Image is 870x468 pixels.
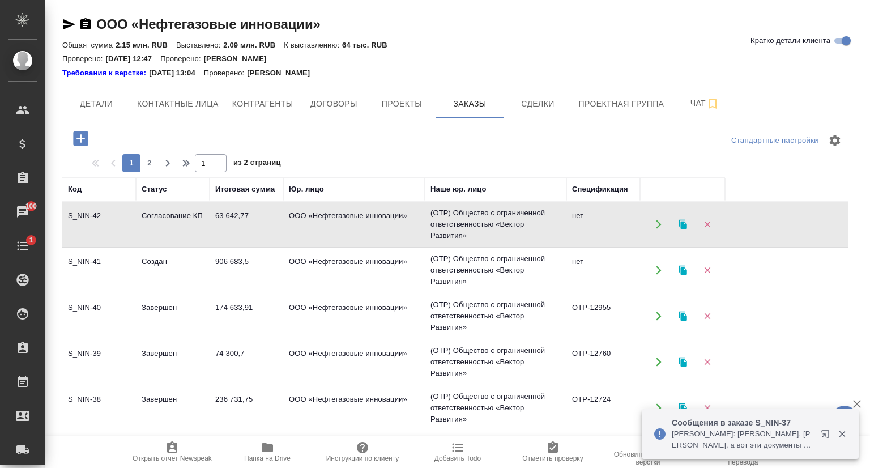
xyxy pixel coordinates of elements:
td: S_NIN-39 [62,342,136,382]
div: Юр. лицо [289,184,324,195]
td: (OTP) Общество с ограниченной ответственностью «Вектор Развития» [425,202,566,247]
span: Кратко детали клиента [750,35,830,46]
td: OTP-12955 [566,296,640,336]
a: ООО «Нефтегазовые инновации» [96,16,321,32]
td: S_NIN-41 [62,250,136,290]
button: Удалить [696,397,719,420]
button: Добавить Todo [410,436,505,468]
td: (OTP) Общество с ограниченной ответственностью «Вектор Развития» [425,339,566,385]
p: Проверено: [160,54,204,63]
button: Открыть [647,259,670,282]
td: Создан [136,250,210,290]
td: 63 642,77 [210,205,283,244]
span: 2 [140,158,159,169]
td: S_NIN-40 [62,296,136,336]
span: Отметить проверку [522,454,583,462]
button: Скопировать ссылку для ЯМессенджера [62,18,76,31]
button: Обновить инструкции верстки [600,436,696,468]
div: split button [728,132,821,150]
div: Наше юр. лицо [430,184,487,195]
span: 100 [19,201,44,212]
p: 64 тыс. RUB [342,41,396,49]
button: Удалить [696,305,719,328]
td: Завершен [136,296,210,336]
span: Договоры [306,97,361,111]
button: Открыть [647,397,670,420]
p: [PERSON_NAME] [247,67,318,79]
p: [DATE] 12:47 [106,54,161,63]
button: Открыть [647,213,670,236]
td: S_NIN-38 [62,388,136,428]
p: [PERSON_NAME]: [PERSON_NAME], [PERSON_NAME], а вот эти документы переводились? 169_Лазебник_кит (... [672,428,813,451]
td: 74 300,7 [210,342,283,382]
div: Код [68,184,82,195]
span: Папка на Drive [244,454,291,462]
button: Клонировать [671,259,694,282]
p: Выставлено: [176,41,223,49]
button: Клонировать [671,305,694,328]
p: [PERSON_NAME] [204,54,275,63]
button: Инструкции по клиенту [315,436,410,468]
td: ООО «Нефтегазовые инновации» [283,296,425,336]
p: 2.09 млн. RUB [223,41,284,49]
span: Контрагенты [232,97,293,111]
span: Чат [677,96,732,110]
p: Общая сумма [62,41,116,49]
td: ООО «Нефтегазовые инновации» [283,205,425,244]
td: OTP-12760 [566,342,640,382]
span: Настроить таблицу [821,127,848,154]
button: Открыть [647,351,670,374]
button: Скопировать ссылку [79,18,92,31]
td: ООО «Нефтегазовые инновации» [283,388,425,428]
span: Проектная группа [578,97,664,111]
button: Клонировать [671,351,694,374]
td: (OTP) Общество с ограниченной ответственностью «Вектор Развития» [425,293,566,339]
td: (OTP) Общество с ограниченной ответственностью «Вектор Развития» [425,385,566,431]
a: Требования к верстке: [62,67,149,79]
p: Проверено: [62,54,106,63]
button: Папка на Drive [220,436,315,468]
svg: Подписаться [706,97,719,110]
p: К выставлению: [284,41,342,49]
td: 174 633,91 [210,296,283,336]
td: 236 731,75 [210,388,283,428]
td: S_NIN-42 [62,205,136,244]
td: 906 683,5 [210,250,283,290]
button: Закрыть [830,429,854,439]
span: Проекты [374,97,429,111]
td: Завершен [136,388,210,428]
p: Сообщения в заказе S_NIN-37 [672,417,813,428]
button: 🙏 [830,406,859,434]
td: (OTP) Общество с ограниченной ответственностью «Вектор Развития» [425,248,566,293]
p: 2.15 млн. RUB [116,41,176,49]
td: нет [566,250,640,290]
span: Инструкции по клиенту [326,454,399,462]
button: Удалить [696,259,719,282]
span: Добавить Todo [434,454,481,462]
span: Детали [69,97,123,111]
span: Открыть отчет Newspeak [133,454,212,462]
a: 100 [3,198,42,226]
td: ООО «Нефтегазовые инновации» [283,250,425,290]
td: Завершен [136,342,210,382]
span: Заказы [442,97,497,111]
div: Спецификация [572,184,628,195]
span: Обновить инструкции верстки [607,450,689,466]
button: Удалить [696,351,719,374]
button: Добавить проект [65,127,96,150]
button: Клонировать [671,397,694,420]
button: Открыть отчет Newspeak [125,436,220,468]
button: Открыть в новой вкладке [814,423,841,450]
span: 1 [22,235,40,246]
td: ООО «Нефтегазовые инновации» [283,342,425,382]
p: Проверено: [204,67,248,79]
p: [DATE] 13:04 [149,67,204,79]
div: Итоговая сумма [215,184,275,195]
td: Согласование КП [136,205,210,244]
button: Отметить проверку [505,436,600,468]
td: нет [566,205,640,244]
div: Статус [142,184,167,195]
button: Удалить [696,213,719,236]
td: OTP-12724 [566,388,640,428]
button: Открыть [647,305,670,328]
